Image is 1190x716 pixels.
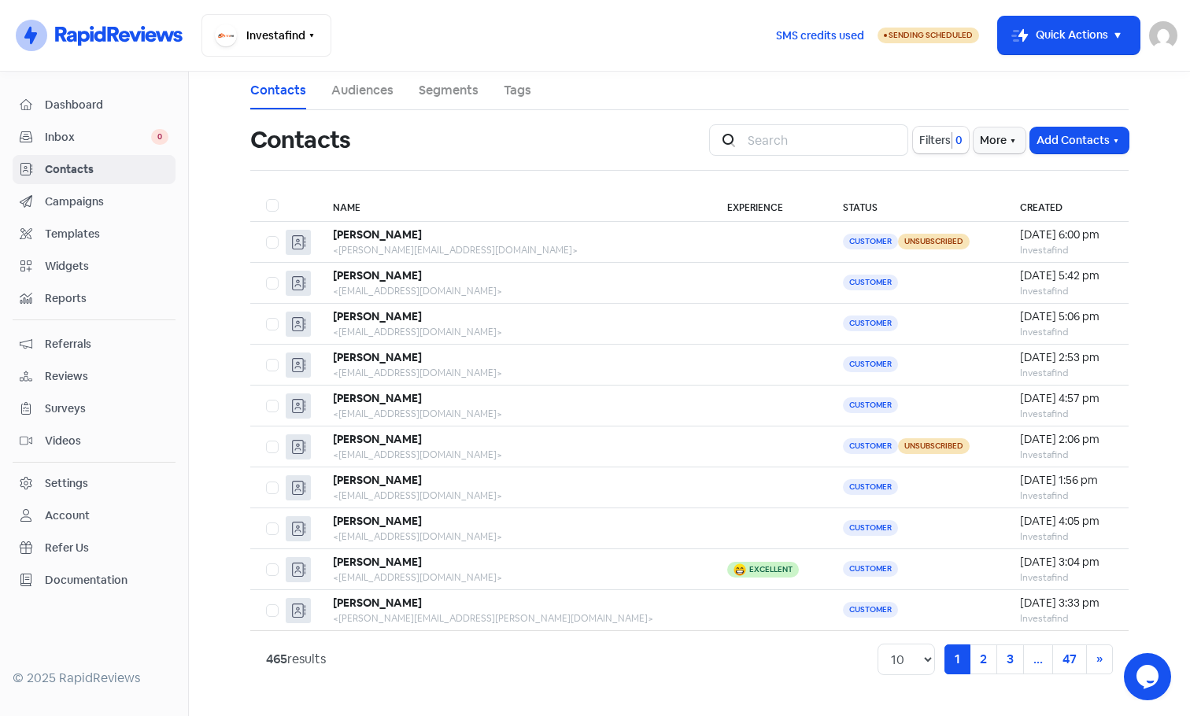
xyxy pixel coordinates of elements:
a: Widgets [13,252,176,281]
span: Inbox [45,129,151,146]
span: Documentation [45,572,168,589]
a: Sending Scheduled [878,26,979,45]
a: Reports [13,284,176,313]
span: Customer [843,602,898,618]
span: 0 [952,132,963,149]
a: Surveys [13,394,176,423]
div: Investafind [1020,366,1113,380]
span: Reviews [45,368,168,385]
div: Investafind [1020,611,1113,626]
div: Settings [45,475,88,492]
span: Surveys [45,400,168,417]
a: Tags [504,81,531,100]
div: Investafind [1020,489,1113,503]
span: SMS credits used [776,28,864,44]
span: Customer [843,275,898,290]
span: Reports [45,290,168,307]
div: Investafind [1020,570,1113,585]
button: Quick Actions [998,17,1140,54]
a: SMS credits used [763,26,878,42]
div: Investafind [1020,284,1113,298]
a: Documentation [13,566,176,595]
a: Inbox 0 [13,123,176,152]
div: Investafind [1020,243,1113,257]
span: Customer [843,438,898,454]
div: <[EMAIL_ADDRESS][DOMAIN_NAME]> [333,366,696,380]
span: Videos [45,433,168,449]
div: Investafind [1020,448,1113,462]
b: [PERSON_NAME] [333,350,422,364]
iframe: chat widget [1124,653,1174,700]
div: [DATE] 5:06 pm [1020,308,1113,325]
div: <[EMAIL_ADDRESS][DOMAIN_NAME]> [333,570,696,585]
div: Investafind [1020,530,1113,544]
span: Customer [843,479,898,495]
a: Dashboard [13,90,176,120]
div: © 2025 RapidReviews [13,669,176,688]
b: [PERSON_NAME] [333,432,422,446]
div: <[EMAIL_ADDRESS][DOMAIN_NAME]> [333,284,696,298]
b: [PERSON_NAME] [333,555,422,569]
a: Next [1086,644,1113,674]
div: <[EMAIL_ADDRESS][DOMAIN_NAME]> [333,489,696,503]
span: Contacts [45,161,168,178]
a: ... [1023,644,1053,674]
strong: 465 [266,651,287,667]
span: Templates [45,226,168,242]
a: Refer Us [13,533,176,563]
div: results [266,650,326,669]
button: Investafind [201,14,331,57]
span: » [1096,651,1103,667]
div: Excellent [749,566,793,574]
div: <[EMAIL_ADDRESS][DOMAIN_NAME]> [333,448,696,462]
div: <[EMAIL_ADDRESS][DOMAIN_NAME]> [333,325,696,339]
span: Customer [843,397,898,413]
div: Investafind [1020,407,1113,421]
div: [DATE] 5:42 pm [1020,268,1113,284]
div: <[EMAIL_ADDRESS][DOMAIN_NAME]> [333,530,696,544]
span: Dashboard [45,97,168,113]
span: Customer [843,356,898,372]
a: 47 [1052,644,1087,674]
span: Refer Us [45,540,168,556]
input: Search [738,124,908,156]
b: [PERSON_NAME] [333,514,422,528]
a: Campaigns [13,187,176,216]
button: More [974,127,1026,153]
button: Add Contacts [1030,127,1129,153]
span: Unsubscribed [898,234,970,249]
a: Referrals [13,330,176,359]
div: <[PERSON_NAME][EMAIL_ADDRESS][DOMAIN_NAME]> [333,243,696,257]
div: [DATE] 4:57 pm [1020,390,1113,407]
span: Customer [843,520,898,536]
div: [DATE] 1:56 pm [1020,472,1113,489]
a: Videos [13,426,176,456]
a: Contacts [250,81,306,100]
b: [PERSON_NAME] [333,268,422,282]
div: Investafind [1020,325,1113,339]
div: [DATE] 4:05 pm [1020,513,1113,530]
span: Sending Scheduled [889,30,973,40]
th: Status [827,190,1004,222]
a: Segments [419,81,479,100]
span: Campaigns [45,194,168,210]
a: Templates [13,220,176,249]
img: User [1149,21,1177,50]
div: [DATE] 2:53 pm [1020,349,1113,366]
div: [DATE] 6:00 pm [1020,227,1113,243]
a: Settings [13,469,176,498]
div: <[PERSON_NAME][EMAIL_ADDRESS][PERSON_NAME][DOMAIN_NAME]> [333,611,696,626]
a: 2 [970,644,997,674]
span: Filters [919,132,951,149]
button: Filters0 [913,127,969,153]
div: <[EMAIL_ADDRESS][DOMAIN_NAME]> [333,407,696,421]
th: Name [317,190,711,222]
h1: Contacts [250,115,350,165]
div: [DATE] 3:33 pm [1020,595,1113,611]
th: Experience [711,190,827,222]
a: Reviews [13,362,176,391]
span: Unsubscribed [898,438,970,454]
div: [DATE] 2:06 pm [1020,431,1113,448]
a: Account [13,501,176,530]
div: [DATE] 3:04 pm [1020,554,1113,570]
